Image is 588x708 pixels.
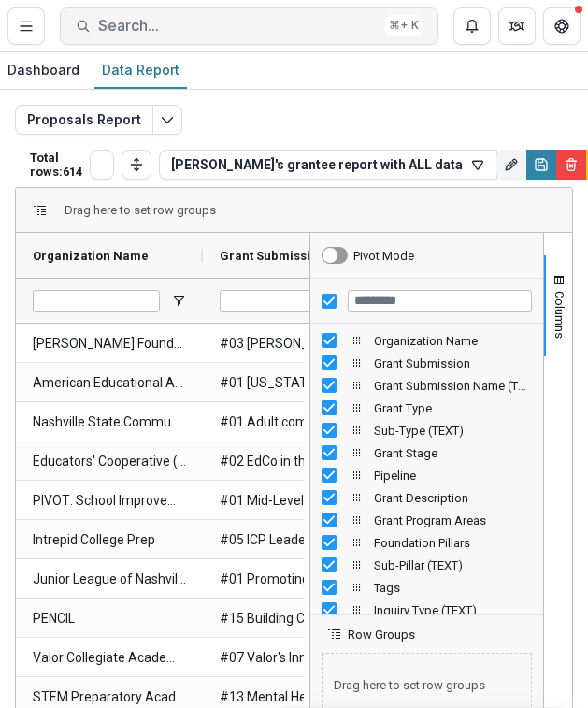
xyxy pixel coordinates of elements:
input: Filter Columns Input [348,290,532,312]
span: Grant Submission [374,356,532,370]
span: Valor Collegiate Academies [33,639,186,677]
div: Grant Description Column [310,486,543,509]
span: Foundation Pillars [374,536,532,550]
div: Inquiry Type (TEXT) Column [310,599,543,621]
span: Organization Name [33,249,149,263]
span: Educators' Cooperative (EdCo) (The) [33,442,186,481]
span: Inquiry Type (TEXT) [374,603,532,617]
button: Open Filter Menu [171,294,186,309]
span: #15 Building Capacity and Deepening Impact for PENCIL 2030 (2-yr) [220,600,373,638]
span: Intrepid College Prep [33,521,186,559]
div: Pivot Mode [353,249,414,263]
input: Grant Submission Filter Input [220,290,347,312]
span: #01 Promoting Achievement and Growth in Education (PAGE) [220,560,373,599]
span: #01 Mid-Level Leader Cohort [220,482,373,520]
a: Data Report [94,52,187,89]
span: PENCIL [33,600,186,638]
div: Grant Type Column [310,397,543,419]
button: Proposals Report [15,105,153,135]
span: #01 [US_STATE] Promise GAP scholarship (ISTS Gap scholarship) [220,364,373,402]
div: Organization Name Column [310,329,543,352]
div: Data Report [94,56,187,83]
div: ⌘ + K [385,15,423,36]
span: PIVOT: School Improvement Leaders [33,482,186,520]
div: Foundation Pillars Column [310,531,543,554]
span: Grant Program Areas [374,513,532,527]
span: [PERSON_NAME] Foundation Trust (in-active) [33,325,186,363]
span: #01 Adult completion Scholarship [220,403,373,441]
span: Tags [374,581,532,595]
span: Sub-Type (TEXT) [374,424,532,438]
div: Row Groups [65,203,216,217]
p: Total rows: 614 [30,151,82,179]
div: Pipeline Column [310,464,543,486]
button: Delete [556,150,586,180]
div: Sub-Pillar (TEXT) Column [310,554,543,576]
span: American Educational Assistance Program (ISTS Gap scholarship) (in-active) [33,364,186,402]
span: Grant Type [374,401,532,415]
span: Pipeline [374,469,532,483]
button: Save [526,150,556,180]
span: #05 ICP Leadership Development Program [220,521,373,559]
span: Grant Description [374,491,532,505]
span: Row Groups [348,628,415,642]
button: Partners [498,7,536,45]
button: Rename [496,150,526,180]
span: Search... [98,17,378,35]
span: #07 Valor's Innovation Fund (3-yr) [220,639,373,677]
span: Columns [552,291,566,339]
button: Edit selected report [152,105,182,135]
button: [PERSON_NAME]'s grantee report with ALL data [159,150,497,180]
button: Search... [60,7,438,45]
button: Toggle Menu [7,7,45,45]
span: Grant Stage [374,446,532,460]
span: Grant Submission Name (TEXT) [374,379,532,393]
button: Toggle auto height [122,150,151,180]
span: Junior League of Nashville, Inc,. [33,560,186,599]
div: Sub-Type (TEXT) Column [310,419,543,441]
div: Grant Submission Column [310,352,543,374]
span: Nashville State Community College Foundation (in-active) [33,403,186,441]
span: Sub-Pillar (TEXT) [374,558,532,572]
span: #03 [PERSON_NAME] memorium scholarship [220,325,373,363]
div: Grant Stage Column [310,441,543,464]
span: #02 EdCo in the Classroom (3-yr) [220,442,373,481]
button: Notifications [453,7,491,45]
div: Grant Submission Name (TEXT) Column [310,374,543,397]
button: Get Help [543,7,581,45]
span: Drag here to set row groups [65,203,216,217]
div: Grant Program Areas Column [310,509,543,531]
span: Organization Name [374,334,532,348]
span: Grant Submission [220,249,325,263]
div: Tags Column [310,576,543,599]
input: Organization Name Filter Input [33,290,160,312]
